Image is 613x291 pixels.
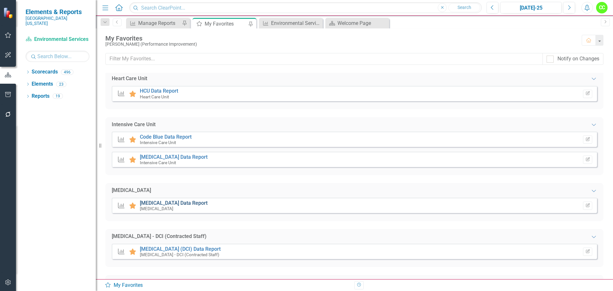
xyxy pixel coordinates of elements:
[261,19,321,27] a: Environmental Services Summary Report
[140,154,208,160] a: [MEDICAL_DATA] Data Report
[112,279,187,286] div: Hicuity Health (Contracted Staff)
[140,88,178,94] a: HCU Data Report
[458,5,471,10] span: Search
[105,53,543,65] input: Filter My Favorites...
[32,68,58,76] a: Scorecards
[140,206,173,211] small: [MEDICAL_DATA]
[327,19,388,27] a: Welcome Page
[140,134,192,140] a: Code Blue Data Report
[112,121,155,128] div: Intensive Care Unit
[140,246,221,252] a: [MEDICAL_DATA] (DCI) Data Report
[337,19,388,27] div: Welcome Page
[112,233,207,240] div: [MEDICAL_DATA] - DCI (Contracted Staff)
[448,3,480,12] button: Search
[140,252,219,257] small: [MEDICAL_DATA] - DCI (Contracted Staff)
[105,42,575,47] div: [PERSON_NAME] (Performance Improvement)
[140,94,169,99] small: Heart Care Unit
[3,7,14,19] img: ClearPoint Strategy
[105,35,575,42] div: My Favorites
[32,93,49,100] a: Reports
[112,187,151,194] div: [MEDICAL_DATA]
[205,20,247,28] div: My Favorites
[140,200,208,206] a: [MEDICAL_DATA] Data Report
[32,80,53,88] a: Elements
[26,51,89,62] input: Search Below...
[26,16,89,26] small: [GEOGRAPHIC_DATA][US_STATE]
[128,19,180,27] a: Manage Reports
[138,19,180,27] div: Manage Reports
[596,2,608,13] button: CC
[56,81,66,87] div: 23
[105,282,350,289] div: My Favorites
[53,94,63,99] div: 19
[140,140,176,145] small: Intensive Care Unit
[140,160,176,165] small: Intensive Care Unit
[26,8,89,16] span: Elements & Reports
[271,19,321,27] div: Environmental Services Summary Report
[26,36,89,43] a: Environmental Services
[129,2,482,13] input: Search ClearPoint...
[503,4,559,12] div: [DATE]-25
[61,69,73,75] div: 496
[112,75,147,82] div: Heart Care Unit
[557,55,599,63] div: Notify on Changes
[500,2,562,13] button: [DATE]-25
